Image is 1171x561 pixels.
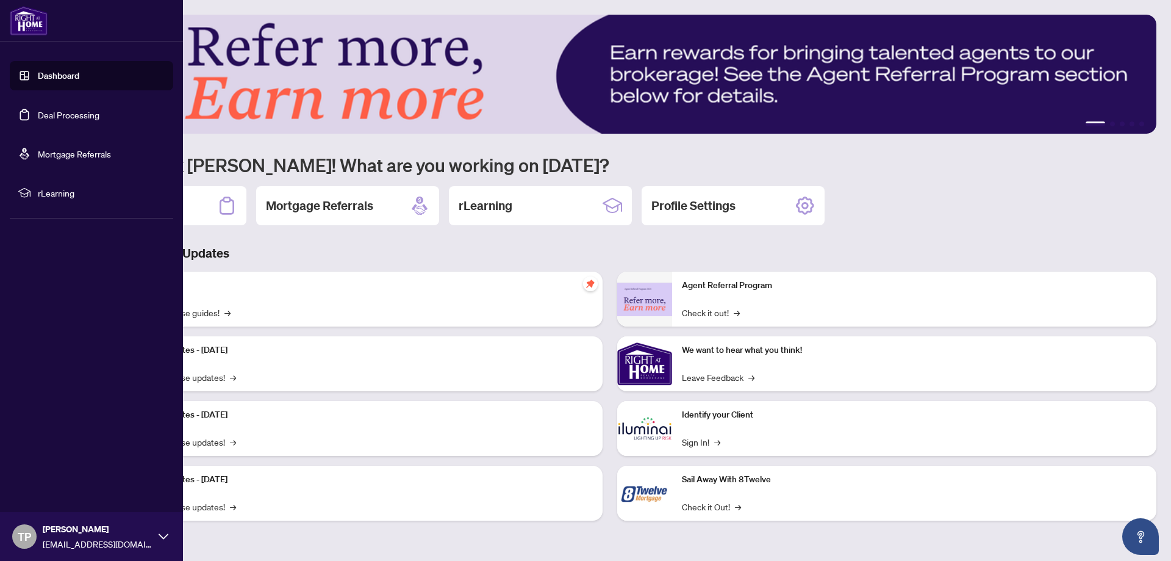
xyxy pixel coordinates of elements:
h3: Brokerage & Industry Updates [63,245,1156,262]
h1: Welcome back [PERSON_NAME]! What are you working on [DATE]? [63,153,1156,176]
span: [EMAIL_ADDRESS][DOMAIN_NAME] [43,537,152,551]
a: Leave Feedback→ [682,371,754,384]
span: pushpin [583,277,598,291]
span: → [230,435,236,449]
button: 3 [1120,121,1125,126]
span: → [230,371,236,384]
span: [PERSON_NAME] [43,523,152,536]
h2: Profile Settings [651,197,736,214]
p: Platform Updates - [DATE] [128,473,593,487]
p: Sail Away With 8Twelve [682,473,1147,487]
span: → [735,500,741,513]
button: 4 [1130,121,1134,126]
a: Deal Processing [38,109,99,120]
a: Check it Out!→ [682,500,741,513]
p: We want to hear what you think! [682,344,1147,357]
p: Platform Updates - [DATE] [128,344,593,357]
a: Dashboard [38,70,79,81]
p: Agent Referral Program [682,279,1147,292]
h2: rLearning [459,197,512,214]
button: 5 [1139,121,1144,126]
img: logo [10,6,48,35]
p: Self-Help [128,279,593,292]
img: Agent Referral Program [617,283,672,316]
span: → [224,306,231,319]
h2: Mortgage Referrals [266,197,373,214]
a: Check it out!→ [682,306,740,319]
button: Open asap [1122,518,1159,555]
span: TP [18,528,31,545]
span: → [714,435,720,449]
img: We want to hear what you think! [617,336,672,391]
a: Sign In!→ [682,435,720,449]
p: Platform Updates - [DATE] [128,408,593,422]
img: Slide 0 [63,15,1156,134]
span: → [734,306,740,319]
span: rLearning [38,186,165,200]
a: Mortgage Referrals [38,148,111,159]
img: Identify your Client [617,401,672,456]
button: 2 [1110,121,1115,126]
p: Identify your Client [682,408,1147,422]
span: → [230,500,236,513]
span: → [748,371,754,384]
button: 1 [1086,121,1105,126]
img: Sail Away With 8Twelve [617,466,672,521]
